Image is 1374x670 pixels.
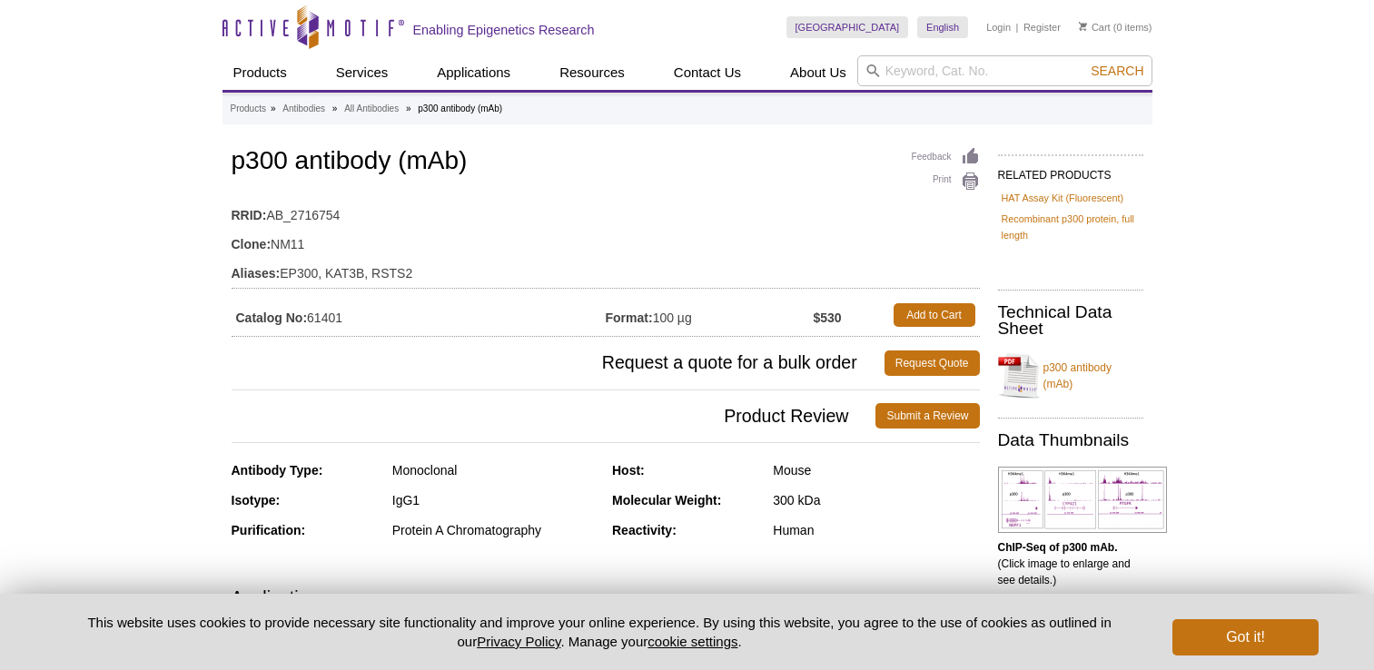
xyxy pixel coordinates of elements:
a: [GEOGRAPHIC_DATA] [786,16,909,38]
li: » [271,103,276,113]
li: | [1016,16,1019,38]
a: Submit a Review [875,403,979,429]
li: p300 antibody (mAb) [418,103,502,113]
a: Register [1023,21,1061,34]
a: Cart [1079,21,1111,34]
strong: Format: [606,310,653,326]
span: Search [1091,64,1143,78]
strong: Catalog No: [236,310,308,326]
div: Mouse [773,462,979,478]
button: Search [1085,63,1149,79]
a: Print [912,172,980,192]
strong: Isotype: [232,493,281,507]
li: » [332,103,338,113]
li: (0 items) [1079,16,1152,38]
h2: Data Thumbnails [998,432,1143,448]
button: Got it! [1172,619,1318,655]
div: Human [773,522,979,538]
td: NM11 [232,225,980,254]
h1: p300 antibody (mAb) [232,147,980,178]
strong: Molecular Weight: [612,493,721,507]
a: Services [325,55,400,90]
strong: Antibody Type: [232,463,323,478]
a: HAT Assay Kit (Fluorescent) [1002,190,1124,206]
img: p300 antibody (mAb) tested by ChIP-Seq. [998,467,1167,533]
a: Applications [426,55,521,90]
strong: $530 [813,310,841,326]
h2: Technical Data Sheet [998,304,1143,337]
a: Login [986,21,1011,34]
td: AB_2716754 [232,196,980,225]
strong: Purification: [232,523,306,537]
div: 300 kDa [773,492,979,508]
td: EP300, KAT3B, RSTS2 [232,254,980,283]
input: Keyword, Cat. No. [857,55,1152,86]
a: Add to Cart [894,303,975,327]
a: Resources [549,55,636,90]
span: Request a quote for a bulk order [232,350,885,376]
strong: Aliases: [232,265,281,281]
p: (Click image to enlarge and see details.) [998,539,1143,588]
button: cookie settings [647,634,737,649]
a: English [917,16,968,38]
strong: Clone: [232,236,272,252]
h2: Enabling Epigenetics Research [413,22,595,38]
div: Monoclonal [392,462,598,478]
b: ChIP-Seq of p300 mAb. [998,541,1118,554]
h3: Applications [232,584,980,611]
a: Recombinant p300 protein, full length [1002,211,1140,243]
strong: Reactivity: [612,523,677,537]
a: Request Quote [885,350,980,376]
a: Antibodies [282,101,325,117]
h2: RELATED PRODUCTS [998,154,1143,187]
td: 61401 [232,299,606,331]
a: Feedback [912,147,980,167]
a: Contact Us [663,55,752,90]
div: Protein A Chromatography [392,522,598,538]
a: Products [222,55,298,90]
strong: Host: [612,463,645,478]
img: Your Cart [1079,22,1087,31]
td: 100 µg [606,299,814,331]
span: Product Review [232,403,876,429]
li: » [406,103,411,113]
div: IgG1 [392,492,598,508]
a: p300 antibody (mAb) [998,349,1143,403]
a: About Us [779,55,857,90]
p: This website uses cookies to provide necessary site functionality and improve your online experie... [56,613,1143,651]
strong: RRID: [232,207,267,223]
a: Privacy Policy [477,634,560,649]
a: Products [231,101,266,117]
a: All Antibodies [344,101,399,117]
